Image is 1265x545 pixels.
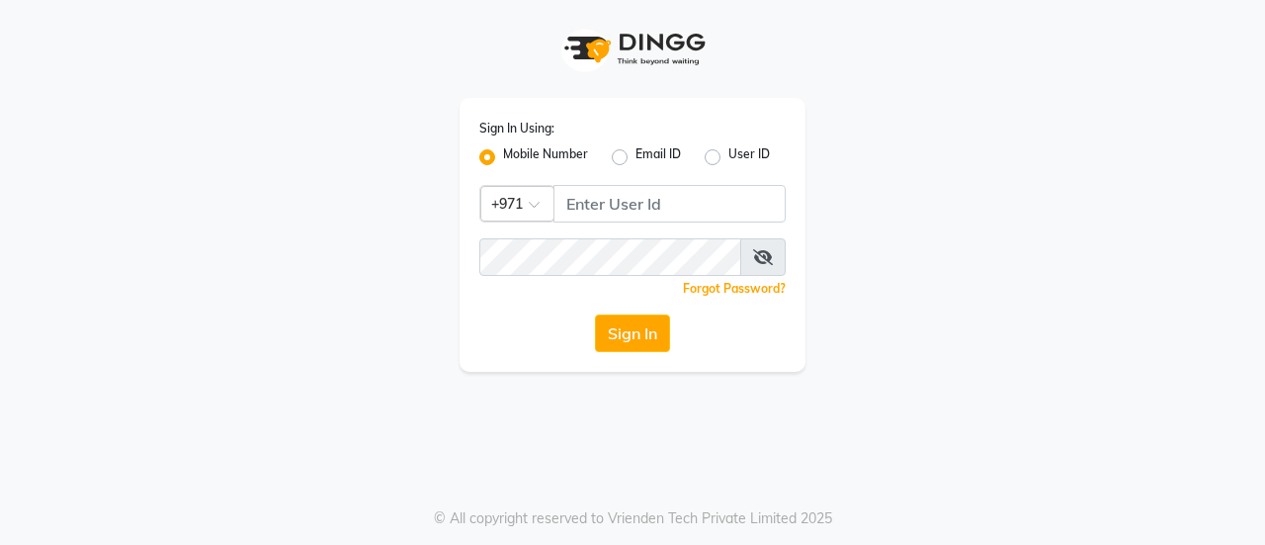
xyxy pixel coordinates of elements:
label: Email ID [635,145,681,169]
button: Sign In [595,315,670,352]
img: logo1.svg [553,20,712,78]
input: Username [479,238,741,276]
label: Sign In Using: [479,120,554,137]
label: Mobile Number [503,145,588,169]
input: Username [553,185,786,223]
a: Forgot Password? [683,281,786,296]
label: User ID [728,145,770,169]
